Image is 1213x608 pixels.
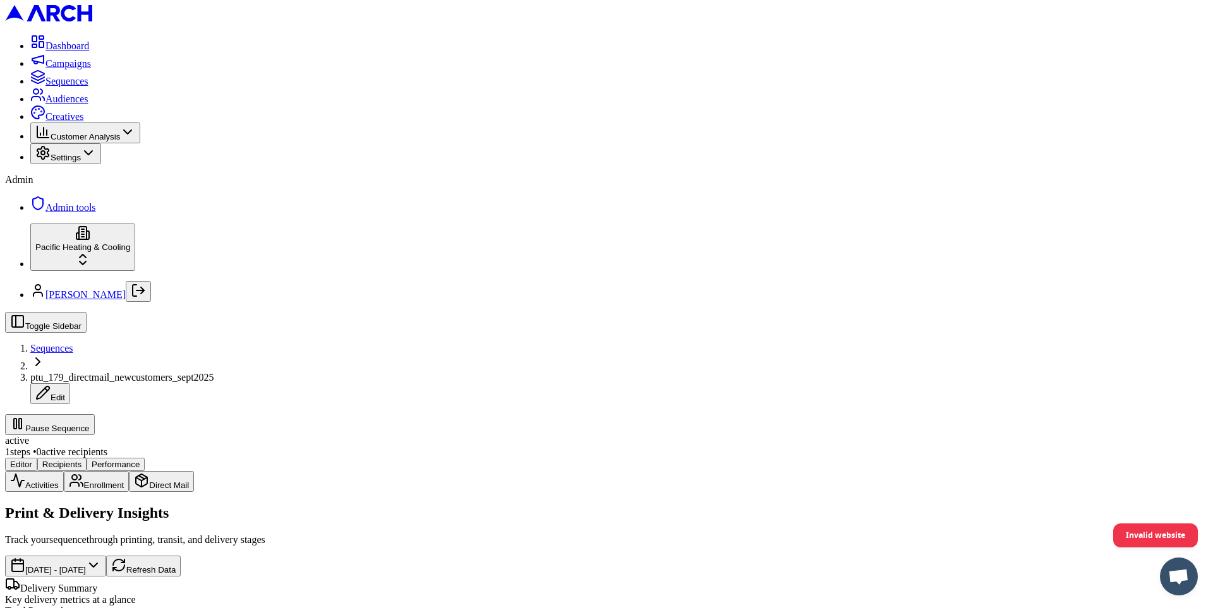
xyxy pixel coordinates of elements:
span: Settings [51,153,81,162]
span: Dashboard [45,40,89,51]
nav: breadcrumb [5,343,1208,404]
span: Customer Analysis [51,132,120,141]
button: Enrollment [64,471,130,492]
button: Recipients [37,458,87,471]
div: Key delivery metrics at a glance [5,594,1208,605]
a: Sequences [30,76,88,86]
button: Settings [30,143,101,164]
p: Track your sequence through printing, transit, and delivery stages [5,534,1208,545]
span: Audiences [45,93,88,104]
a: Creatives [30,111,83,122]
span: Toggle Sidebar [25,321,81,331]
button: [DATE] - [DATE] [5,556,106,576]
button: Log out [126,281,151,302]
span: Admin tools [45,202,96,213]
a: Audiences [30,93,88,104]
span: Campaigns [45,58,91,69]
a: [PERSON_NAME] [45,289,126,300]
a: Admin tools [30,202,96,213]
button: Performance [87,458,145,471]
div: Open chat [1160,557,1198,595]
div: active [5,435,1208,446]
a: Campaigns [30,58,91,69]
div: Admin [5,174,1208,186]
button: Pause Sequence [5,414,95,435]
span: 1 steps • 0 active recipients [5,446,107,457]
button: Direct Mail [129,471,194,492]
button: Refresh Data [106,556,181,576]
span: Invalid website [1126,524,1185,546]
span: Pacific Heating & Cooling [35,242,130,252]
h2: Print & Delivery Insights [5,504,1208,522]
button: Toggle Sidebar [5,312,87,333]
a: Dashboard [30,40,89,51]
span: Edit [51,393,65,402]
span: Creatives [45,111,83,122]
div: Delivery Summary [5,576,1208,594]
button: Edit [30,383,70,404]
button: Pacific Heating & Cooling [30,224,135,271]
span: Sequences [45,76,88,86]
button: Customer Analysis [30,122,140,143]
button: Activities [5,471,64,492]
a: Sequences [30,343,73,354]
button: Editor [5,458,37,471]
span: ptu_179_directmail_newcustomers_sept2025 [30,372,214,383]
